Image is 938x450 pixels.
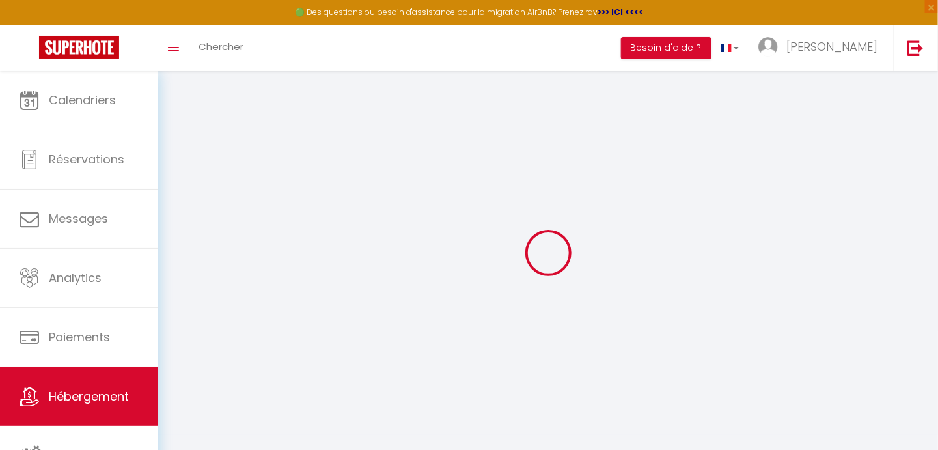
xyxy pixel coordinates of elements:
[758,37,778,57] img: ...
[907,40,924,56] img: logout
[621,37,711,59] button: Besoin d'aide ?
[598,7,643,18] a: >>> ICI <<<<
[39,36,119,59] img: Super Booking
[749,25,894,71] a: ... [PERSON_NAME]
[786,38,877,55] span: [PERSON_NAME]
[49,329,110,345] span: Paiements
[49,270,102,286] span: Analytics
[49,151,124,167] span: Réservations
[189,25,253,71] a: Chercher
[49,92,116,108] span: Calendriers
[199,40,243,53] span: Chercher
[49,388,129,404] span: Hébergement
[49,210,108,227] span: Messages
